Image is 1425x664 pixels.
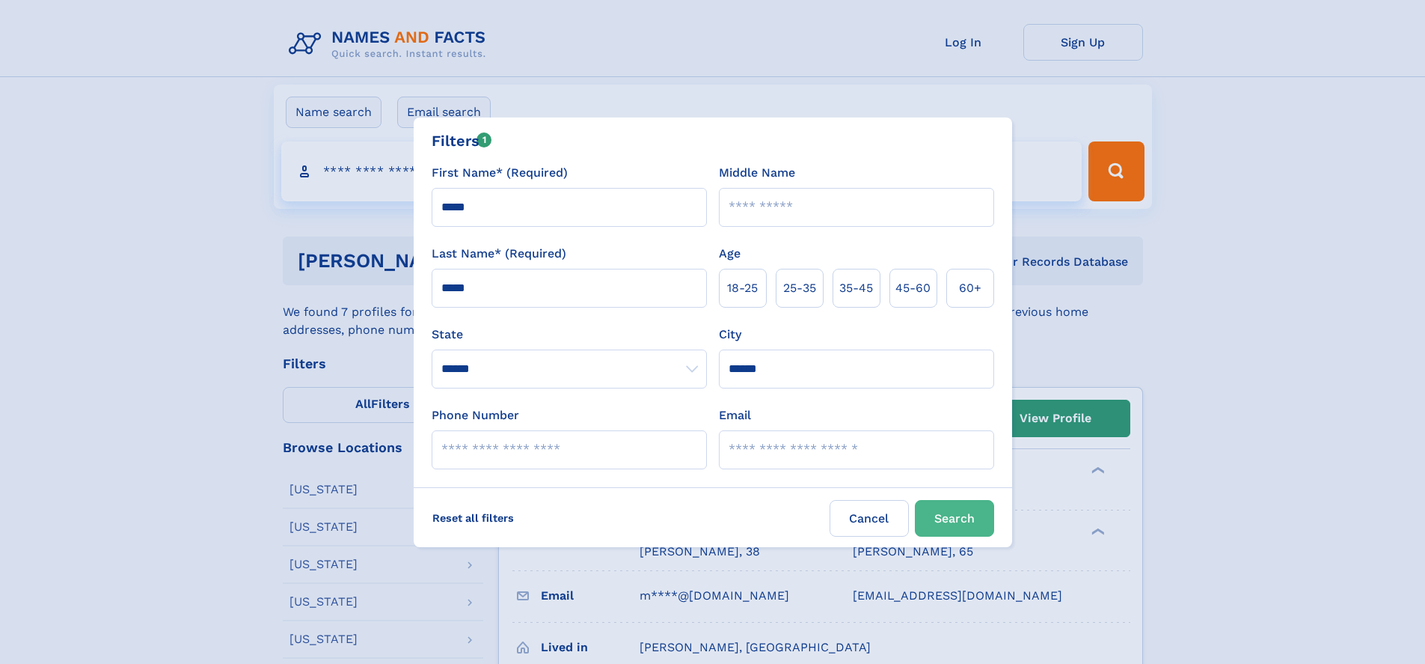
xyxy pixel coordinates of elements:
[432,245,566,263] label: Last Name* (Required)
[432,406,519,424] label: Phone Number
[432,326,707,344] label: State
[783,279,816,297] span: 25‑35
[423,500,524,536] label: Reset all filters
[959,279,981,297] span: 60+
[432,164,568,182] label: First Name* (Required)
[830,500,909,537] label: Cancel
[719,164,795,182] label: Middle Name
[895,279,931,297] span: 45‑60
[727,279,758,297] span: 18‑25
[839,279,873,297] span: 35‑45
[719,326,741,344] label: City
[432,130,492,152] div: Filters
[719,245,741,263] label: Age
[915,500,994,537] button: Search
[719,406,751,424] label: Email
